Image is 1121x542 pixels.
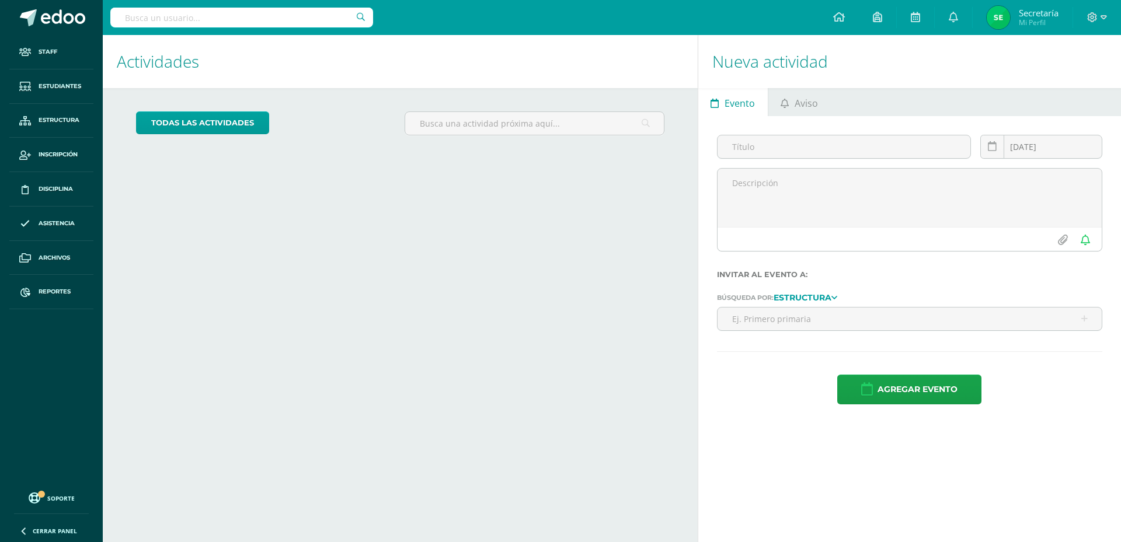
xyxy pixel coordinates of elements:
span: Staff [39,47,57,57]
span: Aviso [795,89,818,117]
input: Título [718,135,970,158]
a: Estudiantes [9,69,93,104]
strong: Estructura [774,292,831,303]
a: Staff [9,35,93,69]
h1: Nueva actividad [712,35,1107,88]
span: Inscripción [39,150,78,159]
a: Asistencia [9,207,93,241]
a: Aviso [768,88,831,116]
span: Búsqueda por: [717,293,774,302]
span: Agregar evento [878,375,958,404]
label: Invitar al evento a: [717,270,1102,279]
input: Ej. Primero primaria [718,307,1102,330]
a: Disciplina [9,172,93,207]
input: Fecha de entrega [981,135,1102,158]
span: Soporte [47,494,75,502]
a: Inscripción [9,138,93,172]
span: Disciplina [39,184,73,194]
a: Estructura [9,104,93,138]
span: Secretaría [1019,7,1059,19]
input: Busca una actividad próxima aquí... [405,112,664,135]
span: Estudiantes [39,82,81,91]
a: Archivos [9,241,93,275]
a: Soporte [14,489,89,505]
span: Reportes [39,287,71,296]
span: Cerrar panel [33,527,77,535]
a: todas las Actividades [136,111,269,134]
input: Busca un usuario... [110,8,373,27]
h1: Actividades [117,35,684,88]
a: Reportes [9,275,93,309]
a: Evento [698,88,768,116]
span: Archivos [39,253,70,263]
button: Agregar evento [837,375,981,404]
a: Estructura [774,293,837,301]
span: Estructura [39,116,79,125]
span: Mi Perfil [1019,18,1059,27]
img: bb51d92fe231030405650637fd24292c.png [987,6,1010,29]
span: Evento [725,89,755,117]
span: Asistencia [39,219,75,228]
